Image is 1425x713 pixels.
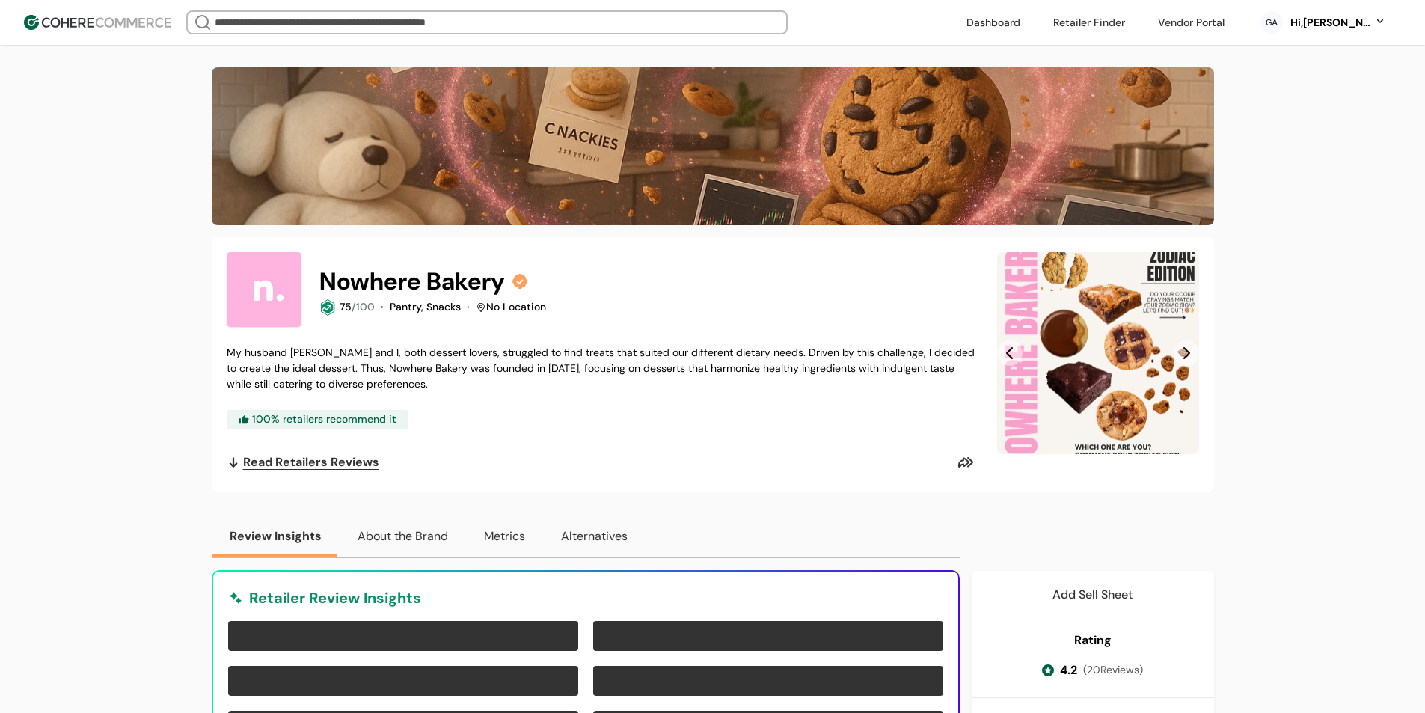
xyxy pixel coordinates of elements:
[227,346,975,391] span: My husband [PERSON_NAME] and I, both dessert lovers, struggled to find treats that suited our dif...
[352,300,375,313] span: /100
[1289,15,1371,31] div: Hi, [PERSON_NAME]
[543,515,646,557] button: Alternatives
[24,15,171,30] img: Cohere Logo
[997,340,1023,366] button: Previous Slide
[340,515,466,557] button: About the Brand
[340,300,352,313] span: 75
[390,300,461,313] span: Pantry, Snacks
[243,453,379,471] span: Read Retailers Reviews
[1289,15,1386,31] button: Hi,[PERSON_NAME]
[1174,340,1199,366] button: Next Slide
[466,515,543,557] button: Metrics
[997,252,1199,454] div: Slide 1
[212,67,1214,225] img: Brand cover image
[227,410,408,429] div: 100 % retailers recommend it
[228,587,943,609] div: Retailer Review Insights
[1060,661,1077,679] span: 4.2
[486,299,546,315] div: No Location
[997,252,1199,454] div: Carousel
[319,263,505,299] h2: Nowhere Bakery
[212,515,340,557] button: Review Insights
[1083,662,1143,678] span: ( 20 Reviews)
[997,252,1199,454] img: Slide 0
[227,252,301,327] img: Brand Photo
[467,300,470,313] span: ·
[1052,586,1133,604] a: Add Sell Sheet
[227,448,379,477] a: Read Retailers Reviews
[1074,631,1112,649] div: Rating
[381,300,384,313] span: ·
